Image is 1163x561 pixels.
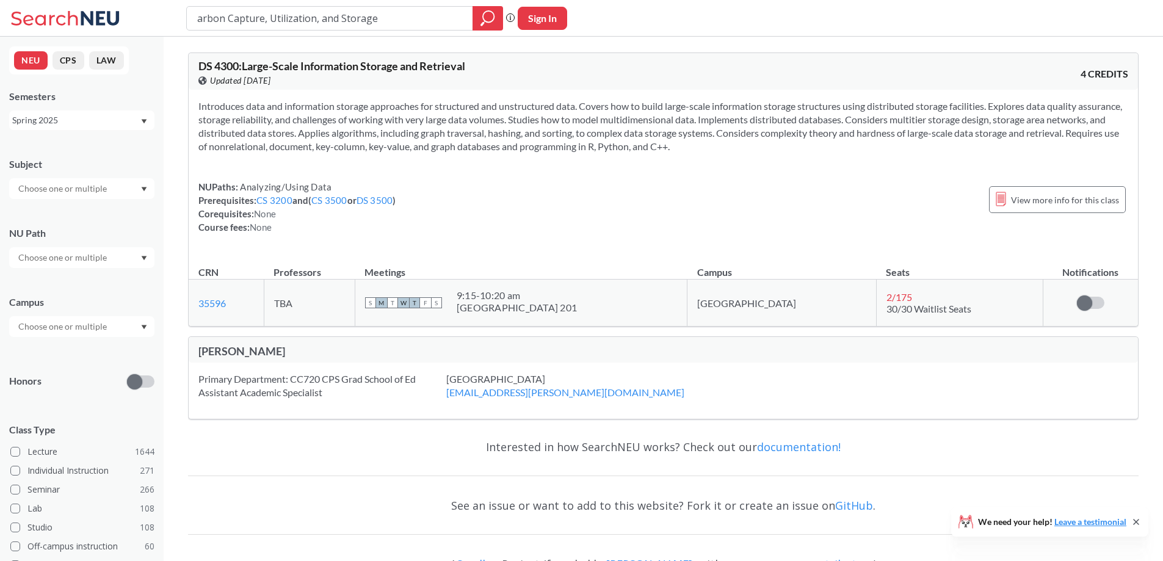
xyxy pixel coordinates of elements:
span: Class Type [9,423,154,436]
span: M [376,297,387,308]
span: None [250,222,272,233]
a: documentation! [757,440,841,454]
button: Sign In [518,7,567,30]
svg: Dropdown arrow [141,256,147,261]
th: Professors [264,253,355,280]
div: [GEOGRAPHIC_DATA] 201 [457,302,577,314]
span: S [431,297,442,308]
a: 35596 [198,297,226,309]
input: Class, professor, course number, "phrase" [196,8,464,29]
div: magnifying glass [473,6,503,31]
a: Leave a testimonial [1054,516,1126,527]
span: 2 / 175 [886,291,912,303]
span: Analyzing/Using Data [238,181,332,192]
div: 9:15 - 10:20 am [457,289,577,302]
span: View more info for this class [1011,192,1119,208]
th: Meetings [355,253,687,280]
span: 30/30 Waitlist Seats [886,303,971,314]
section: Introduces data and information storage approaches for structured and unstructured data. Covers h... [198,100,1128,153]
td: TBA [264,280,355,327]
svg: Dropdown arrow [141,187,147,192]
a: [EMAIL_ADDRESS][PERSON_NAME][DOMAIN_NAME] [446,386,684,398]
p: Honors [9,374,42,388]
svg: Dropdown arrow [141,325,147,330]
input: Choose one or multiple [12,319,115,334]
div: NUPaths: Prerequisites: and ( or ) Corequisites: Course fees: [198,180,396,234]
a: GitHub [835,498,873,513]
input: Choose one or multiple [12,181,115,196]
div: NU Path [9,226,154,240]
th: Campus [687,253,877,280]
input: Choose one or multiple [12,250,115,265]
div: Spring 2025 [12,114,140,127]
span: None [254,208,276,219]
a: CS 3200 [256,195,292,206]
label: Off-campus instruction [10,538,154,554]
div: Primary Department: CC720 CPS Grad School of Ed Assistant Academic Specialist [198,372,446,399]
a: CS 3500 [311,195,347,206]
div: Dropdown arrow [9,178,154,199]
div: See an issue or want to add to this website? Fork it or create an issue on . [188,488,1139,523]
div: Subject [9,157,154,171]
span: T [409,297,420,308]
span: 4 CREDITS [1081,67,1128,81]
span: Updated [DATE] [210,74,270,87]
td: [GEOGRAPHIC_DATA] [687,280,877,327]
span: 108 [140,502,154,515]
span: 108 [140,521,154,534]
span: We need your help! [978,518,1126,526]
div: CRN [198,266,219,279]
th: Seats [876,253,1043,280]
span: 266 [140,483,154,496]
th: Notifications [1043,253,1139,280]
svg: Dropdown arrow [141,119,147,124]
span: S [365,297,376,308]
span: 60 [145,540,154,553]
div: Dropdown arrow [9,316,154,337]
span: F [420,297,431,308]
label: Lab [10,501,154,516]
div: [PERSON_NAME] [198,344,664,358]
svg: magnifying glass [480,10,495,27]
button: LAW [89,51,124,70]
label: Studio [10,519,154,535]
div: Semesters [9,90,154,103]
div: Spring 2025Dropdown arrow [9,110,154,130]
button: NEU [14,51,48,70]
span: DS 4300 : Large-Scale Information Storage and Retrieval [198,59,465,73]
span: W [398,297,409,308]
label: Individual Instruction [10,463,154,479]
label: Seminar [10,482,154,498]
button: CPS [53,51,84,70]
div: Dropdown arrow [9,247,154,268]
span: T [387,297,398,308]
div: [GEOGRAPHIC_DATA] [446,372,715,399]
div: Campus [9,295,154,309]
div: Interested in how SearchNEU works? Check out our [188,429,1139,465]
a: DS 3500 [357,195,393,206]
span: 1644 [135,445,154,458]
label: Lecture [10,444,154,460]
span: 271 [140,464,154,477]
